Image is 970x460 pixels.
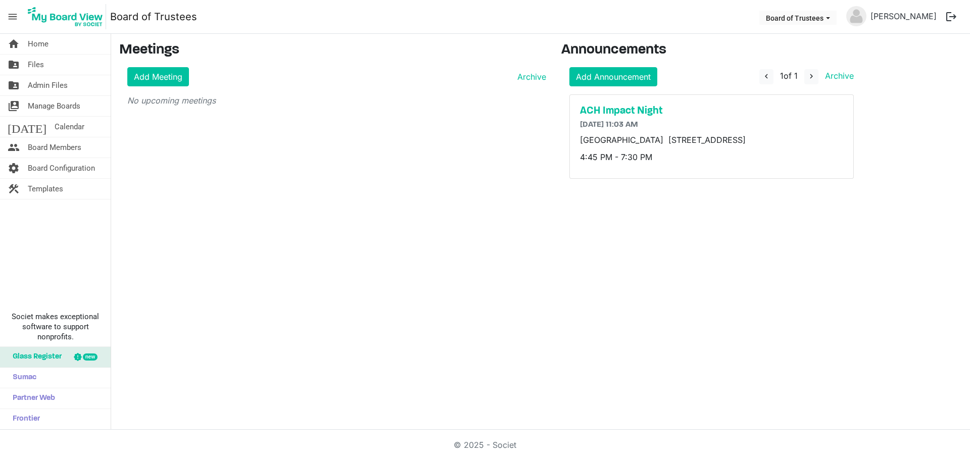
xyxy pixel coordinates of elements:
[28,96,80,116] span: Manage Boards
[8,388,55,408] span: Partner Web
[580,121,638,129] span: [DATE] 11:03 AM
[28,75,68,95] span: Admin Files
[941,6,962,27] button: logout
[804,69,818,84] button: navigate_next
[8,409,40,429] span: Frontier
[569,67,657,86] a: Add Announcement
[25,4,110,29] a: My Board View Logo
[8,158,20,178] span: settings
[28,137,81,158] span: Board Members
[8,55,20,75] span: folder_shared
[5,312,106,342] span: Societ makes exceptional software to support nonprofits.
[821,71,854,81] a: Archive
[8,179,20,199] span: construction
[866,6,941,26] a: [PERSON_NAME]
[28,179,63,199] span: Templates
[8,137,20,158] span: people
[780,71,798,81] span: of 1
[83,353,98,361] div: new
[762,72,771,81] span: navigate_before
[454,440,516,450] a: © 2025 - Societ
[110,7,197,27] a: Board of Trustees
[759,11,837,25] button: Board of Trustees dropdownbutton
[119,42,546,59] h3: Meetings
[3,7,22,26] span: menu
[580,151,843,163] p: 4:45 PM - 7:30 PM
[561,42,862,59] h3: Announcements
[127,67,189,86] a: Add Meeting
[8,96,20,116] span: switch_account
[8,347,62,367] span: Glass Register
[28,55,44,75] span: Files
[25,4,106,29] img: My Board View Logo
[8,368,36,388] span: Sumac
[780,71,784,81] span: 1
[759,69,773,84] button: navigate_before
[28,34,48,54] span: Home
[28,158,95,178] span: Board Configuration
[580,134,843,146] p: [GEOGRAPHIC_DATA] [STREET_ADDRESS]
[580,105,843,117] a: ACH Impact Night
[127,94,546,107] p: No upcoming meetings
[846,6,866,26] img: no-profile-picture.svg
[513,71,546,83] a: Archive
[55,117,84,137] span: Calendar
[8,117,46,137] span: [DATE]
[8,75,20,95] span: folder_shared
[8,34,20,54] span: home
[807,72,816,81] span: navigate_next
